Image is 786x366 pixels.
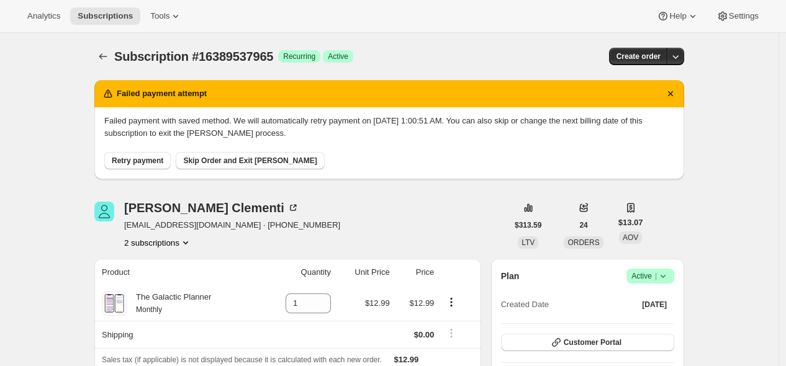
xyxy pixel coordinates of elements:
button: Customer Portal [501,334,674,351]
span: $13.07 [618,216,643,229]
th: Price [394,259,438,286]
button: Skip Order and Exit [PERSON_NAME] [176,152,324,169]
h2: Plan [501,270,520,282]
span: Recurring [283,51,315,61]
span: $313.59 [515,220,541,230]
span: Settings [729,11,759,21]
small: Monthly [136,305,162,314]
span: [DATE] [642,300,667,310]
button: 24 [572,216,595,234]
span: Active [631,270,669,282]
button: Create order [609,48,668,65]
button: Retry payment [104,152,171,169]
span: LTV [522,238,535,247]
span: Help [669,11,686,21]
span: Sales tax (if applicable) is not displayed because it is calculated with each new order. [102,355,382,364]
span: $12.99 [365,298,390,308]
span: Subscription #16389537965 [114,50,273,63]
span: AOV [623,233,638,242]
span: [EMAIL_ADDRESS][DOMAIN_NAME] · [PHONE_NUMBER] [124,219,340,231]
button: Shipping actions [441,326,461,340]
button: Subscriptions [94,48,112,65]
button: Product actions [441,295,461,309]
button: Tools [143,7,189,25]
th: Quantity [261,259,335,286]
th: Shipping [94,321,261,348]
button: Settings [709,7,766,25]
h2: Failed payment attempt [117,87,207,100]
th: Unit Price [335,259,394,286]
div: The Galactic Planner [127,291,211,316]
span: Analytics [27,11,60,21]
span: Retry payment [112,156,163,166]
button: Analytics [20,7,68,25]
img: product img [103,291,125,316]
button: $313.59 [507,216,549,234]
span: ORDERS [567,238,599,247]
span: Created Date [501,298,549,311]
button: [DATE] [635,296,674,313]
p: Failed payment with saved method. We will automatically retry payment on [DATE] 1:00:51 AM. You c... [104,115,674,140]
span: Customer Portal [564,337,621,347]
span: $12.99 [410,298,435,308]
span: Tools [150,11,169,21]
span: $0.00 [414,330,435,339]
span: 24 [579,220,587,230]
button: Help [649,7,706,25]
span: Create order [617,51,661,61]
th: Product [94,259,261,286]
button: Dismiss notification [662,85,679,102]
button: Subscriptions [70,7,140,25]
div: [PERSON_NAME] Clementi [124,202,299,214]
span: Subscriptions [78,11,133,21]
button: Product actions [124,236,192,249]
span: Skip Order and Exit [PERSON_NAME] [183,156,317,166]
span: Marie Clementi [94,202,114,221]
span: | [655,271,657,281]
span: Active [328,51,348,61]
span: $12.99 [394,355,419,364]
